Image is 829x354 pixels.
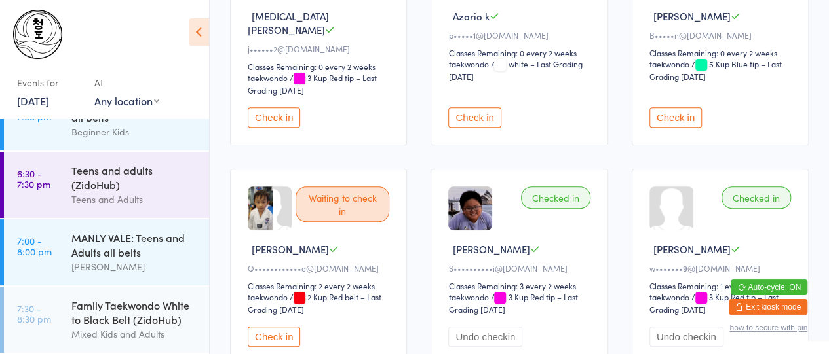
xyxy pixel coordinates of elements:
div: j••••••2@[DOMAIN_NAME] [248,43,393,54]
div: taekwondo [649,291,689,302]
img: image1673935960.png [448,186,492,230]
div: Classes Remaining: 0 every 2 weeks [248,61,393,72]
div: Classes Remaining: 3 every 2 weeks [448,280,594,291]
div: At [94,72,159,94]
time: 7:00 - 8:00 pm [17,236,52,257]
div: Waiting to check in [296,186,389,222]
span: / 3 Kup Red tip – Last Grading [DATE] [649,291,779,315]
span: [PERSON_NAME] [452,242,530,256]
span: / 3 Kup Red tip – Last Grading [DATE] [448,291,577,315]
time: 6:00 - 7:00 pm [17,101,51,122]
time: 6:30 - 7:30 pm [17,168,50,189]
div: Teens and adults (ZidoHub) [71,163,198,192]
button: Undo checkin [649,327,723,347]
img: image1597907183.png [248,186,273,230]
span: [PERSON_NAME] [252,242,329,256]
div: Checked in [521,186,590,209]
div: Teens and Adults [71,192,198,207]
button: Check in [248,327,300,347]
div: Q••••••••••••e@[DOMAIN_NAME] [248,262,393,274]
time: 7:30 - 8:30 pm [17,303,51,324]
div: Beginner Kids [71,124,198,139]
a: 7:30 -8:30 pmFamily Taekwondo White to Black Belt (ZidoHub)Mixed Kids and Adults [4,287,209,353]
span: [MEDICAL_DATA][PERSON_NAME] [248,9,329,37]
div: w•••••••9@[DOMAIN_NAME] [649,262,795,274]
div: taekwondo [448,291,488,302]
div: S••••••••••i@[DOMAIN_NAME] [448,262,594,274]
span: [PERSON_NAME] [653,9,731,23]
div: taekwondo [649,58,689,69]
div: Any location [94,94,159,108]
div: Mixed Kids and Adults [71,327,198,342]
button: Check in [448,107,501,128]
div: taekwondo [248,291,288,302]
span: / white – Last Grading [DATE] [448,58,582,82]
div: Events for [17,72,81,94]
button: Exit kiosk mode [729,299,807,315]
a: 6:30 -7:30 pmTeens and adults (ZidoHub)Teens and Adults [4,152,209,218]
button: Undo checkin [448,327,522,347]
div: Classes Remaining: 0 every 2 weeks [448,47,594,58]
div: Classes Remaining: 0 every 2 weeks [649,47,795,58]
a: [DATE] [17,94,49,108]
div: MANLY VALE: Teens and Adults all belts [71,230,198,259]
img: Chungdo Taekwondo [13,10,62,59]
span: [PERSON_NAME] [653,242,731,256]
div: taekwondo [448,58,488,69]
a: 7:00 -8:00 pmMANLY VALE: Teens and Adults all belts[PERSON_NAME] [4,219,209,285]
div: taekwondo [248,72,288,83]
div: B•••••n@[DOMAIN_NAME] [649,29,795,41]
span: / 3 Kup Red tip – Last Grading [DATE] [248,72,377,96]
span: / 5 Kup Blue tip – Last Grading [DATE] [649,58,782,82]
button: Auto-cycle: ON [731,279,807,295]
button: Check in [649,107,702,128]
span: Azario k [452,9,489,23]
div: Family Taekwondo White to Black Belt (ZidoHub) [71,298,198,327]
div: Classes Remaining: 2 every 2 weeks [248,280,393,291]
div: Classes Remaining: 1 every 2 weeks [649,280,795,291]
button: Check in [248,107,300,128]
div: [PERSON_NAME] [71,259,198,274]
button: how to secure with pin [729,323,807,332]
div: p•••••1@[DOMAIN_NAME] [448,29,594,41]
span: / 2 Kup Red belt – Last Grading [DATE] [248,291,381,315]
div: Checked in [722,186,791,209]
